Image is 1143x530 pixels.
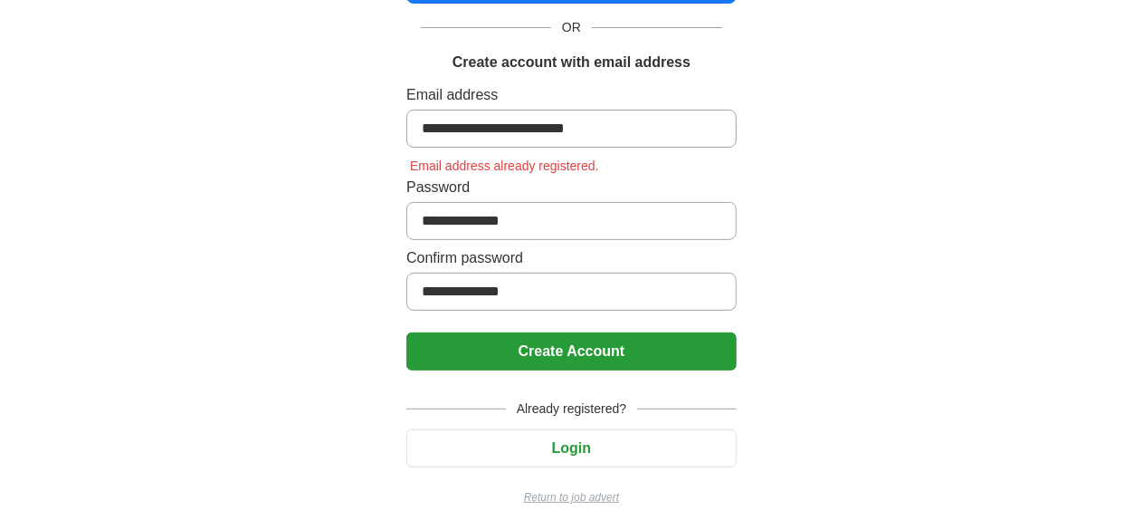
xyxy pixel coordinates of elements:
[406,84,737,106] label: Email address
[506,400,637,419] span: Already registered?
[452,52,691,73] h1: Create account with email address
[406,159,603,173] span: Email address already registered.
[406,429,737,467] button: Login
[406,177,737,198] label: Password
[406,440,737,456] a: Login
[406,247,737,269] label: Confirm password
[406,332,737,371] button: Create Account
[551,18,592,37] span: OR
[406,489,737,506] a: Return to job advert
